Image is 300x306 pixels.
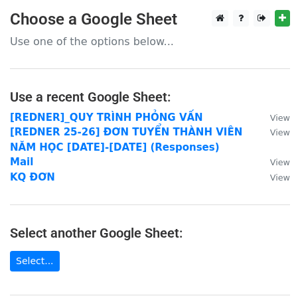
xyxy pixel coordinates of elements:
[257,156,290,168] a: View
[10,225,290,241] h4: Select another Google Sheet:
[270,157,290,167] small: View
[257,112,290,123] a: View
[10,251,60,271] a: Select...
[10,112,203,123] a: [REDNER]_QUY TRÌNH PHỎNG VẤN
[10,35,290,48] p: Use one of the options below...
[257,171,290,183] a: View
[270,113,290,123] small: View
[234,242,300,306] iframe: Chat Widget
[257,126,290,138] a: View
[270,173,290,183] small: View
[10,156,33,168] a: Mail
[10,89,290,105] h4: Use a recent Google Sheet:
[10,10,290,29] h3: Choose a Google Sheet
[10,171,55,183] a: KQ ĐƠN
[10,126,242,153] a: [REDNER 25-26] ĐƠN TUYỂN THÀNH VIÊN NĂM HỌC [DATE]-[DATE] (Responses)
[270,127,290,137] small: View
